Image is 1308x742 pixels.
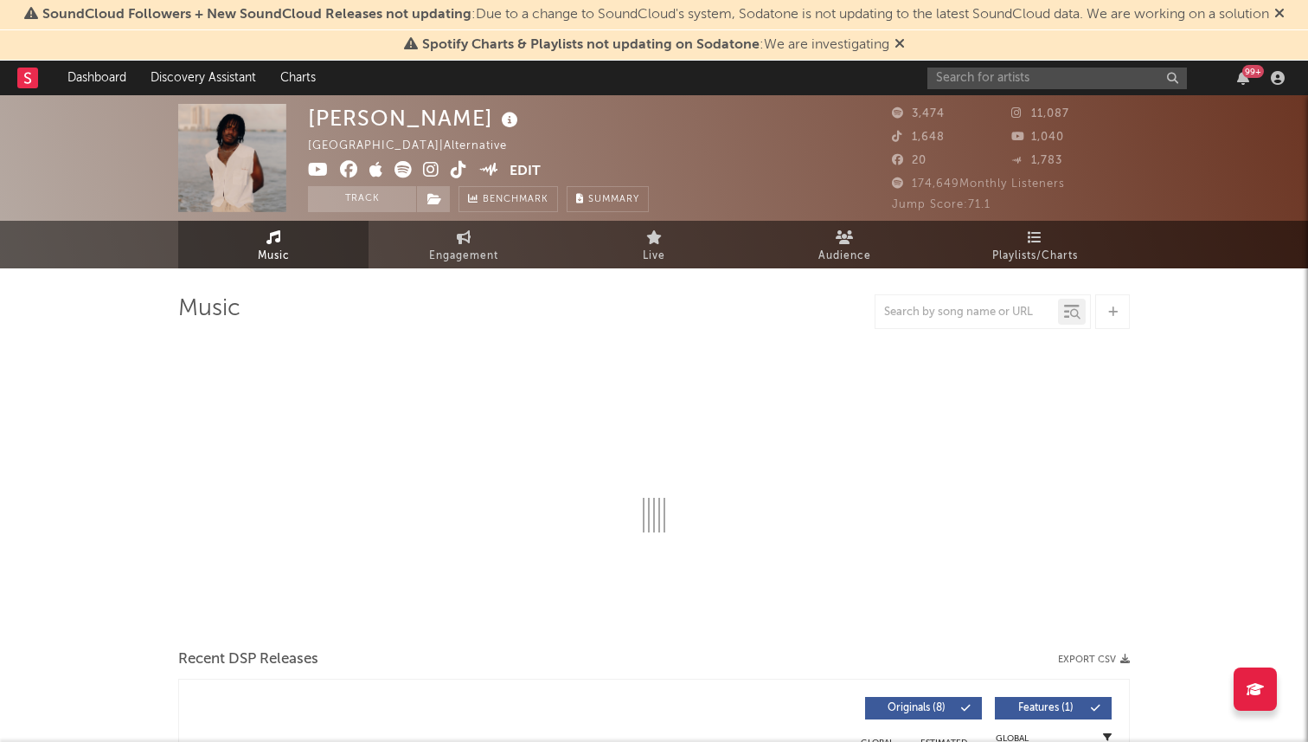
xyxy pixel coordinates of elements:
[894,38,905,52] span: Dismiss
[55,61,138,95] a: Dashboard
[1011,132,1064,143] span: 1,040
[422,38,889,52] span: : We are investigating
[1237,71,1249,85] button: 99+
[567,186,649,212] button: Summary
[892,155,926,166] span: 20
[308,186,416,212] button: Track
[892,108,945,119] span: 3,474
[458,186,558,212] a: Benchmark
[178,649,318,670] span: Recent DSP Releases
[510,161,541,183] button: Edit
[178,221,369,268] a: Music
[1058,655,1130,665] button: Export CSV
[876,703,956,713] span: Originals ( 8 )
[1011,108,1069,119] span: 11,087
[643,246,665,267] span: Live
[939,221,1130,268] a: Playlists/Charts
[369,221,559,268] a: Engagement
[138,61,268,95] a: Discovery Assistant
[258,246,290,267] span: Music
[559,221,749,268] a: Live
[308,136,527,157] div: [GEOGRAPHIC_DATA] | Alternative
[892,132,945,143] span: 1,648
[927,68,1187,89] input: Search for artists
[995,697,1112,719] button: Features(1)
[892,199,991,210] span: Jump Score: 71.1
[1006,703,1086,713] span: Features ( 1 )
[865,697,982,719] button: Originals(8)
[818,246,871,267] span: Audience
[483,190,548,210] span: Benchmark
[42,8,471,22] span: SoundCloud Followers + New SoundCloud Releases not updating
[42,8,1269,22] span: : Due to a change to SoundCloud's system, Sodatone is not updating to the latest SoundCloud data....
[308,104,523,132] div: [PERSON_NAME]
[992,246,1078,267] span: Playlists/Charts
[1242,65,1264,78] div: 99 +
[588,195,639,204] span: Summary
[429,246,498,267] span: Engagement
[422,38,760,52] span: Spotify Charts & Playlists not updating on Sodatone
[892,178,1065,190] span: 174,649 Monthly Listeners
[1011,155,1062,166] span: 1,783
[268,61,328,95] a: Charts
[749,221,939,268] a: Audience
[1274,8,1285,22] span: Dismiss
[875,306,1058,319] input: Search by song name or URL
